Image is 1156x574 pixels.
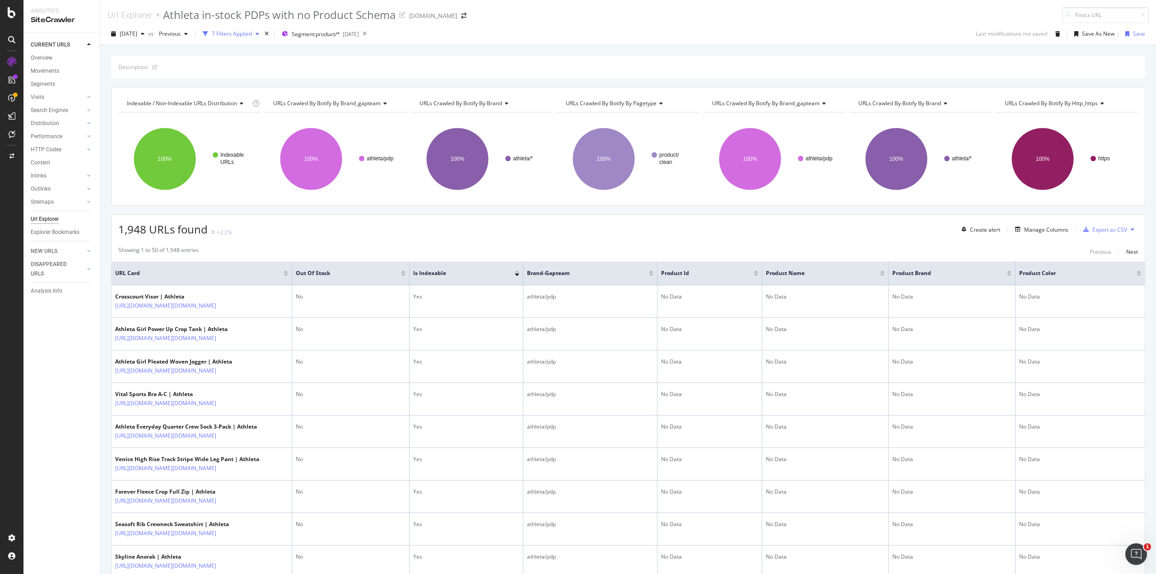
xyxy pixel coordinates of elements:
[296,358,406,366] div: No
[217,229,232,236] div: +2.2%
[527,358,653,366] div: athleta/pdp
[31,93,44,102] div: Visits
[766,325,885,333] div: No Data
[418,96,545,111] h4: URLs Crawled By Botify By brand
[31,286,62,296] div: Analysis Info
[1035,156,1049,162] text: 100%
[31,7,93,15] div: Analytics
[661,358,758,366] div: No Data
[31,184,51,194] div: Outlinks
[661,325,758,333] div: No Data
[115,488,256,496] div: Forever Fleece Crop Full Zip | Athleta
[857,96,984,111] h4: URLs Crawled By Botify By brand
[1080,222,1127,237] button: Export as CSV
[513,155,533,162] text: athleta/*
[31,132,62,141] div: Performance
[118,246,199,257] div: Showing 1 to 50 of 1,948 entries
[115,423,257,431] div: Athleta Everyday Quarter Crew Sock 3-Pack | Athleta
[409,11,457,20] div: [DOMAIN_NAME]
[31,286,93,296] a: Analysis Info
[115,390,256,398] div: Vital Sports Bra A-C | Athleta
[527,293,653,301] div: athleta/pdp
[115,366,216,375] a: [URL][DOMAIN_NAME][DOMAIN_NAME]
[115,325,256,333] div: Athleta Girl Power Up Crop Tank | Athleta
[661,455,758,463] div: No Data
[766,269,867,277] span: Product Name
[343,30,359,38] div: [DATE]
[970,226,1000,233] div: Create alert
[115,553,256,561] div: Skyline Anorak | Athleta
[31,228,93,237] a: Explorer Bookmarks
[220,159,234,165] text: URLs
[31,132,84,141] a: Performance
[564,96,691,111] h4: URLs Crawled By Botify By pagetype
[1133,30,1145,37] div: Save
[31,145,61,154] div: HTTP Codes
[766,358,885,366] div: No Data
[31,197,54,207] div: Sitemaps
[413,488,519,496] div: Yes
[115,399,216,408] a: [URL][DOMAIN_NAME][DOMAIN_NAME]
[31,93,84,102] a: Visits
[31,260,76,279] div: DISAPPEARED URLS
[1019,488,1141,496] div: No Data
[413,390,519,398] div: Yes
[996,120,1137,198] svg: A chart.
[1082,30,1114,37] div: Save As New
[413,293,519,301] div: Yes
[220,152,244,158] text: Indexable
[527,269,635,277] span: brand-gapteam
[31,119,59,128] div: Distribution
[743,156,757,162] text: 100%
[661,423,758,431] div: No Data
[1144,543,1151,551] span: 1
[1019,553,1141,561] div: No Data
[661,488,758,496] div: No Data
[115,334,216,343] a: [URL][DOMAIN_NAME][DOMAIN_NAME]
[892,269,993,277] span: Product Brand
[461,13,466,19] div: arrow-right-arrow-left
[273,99,381,107] span: URLs Crawled By Botify By brand_gapteam
[115,269,281,277] span: URL Card
[296,423,406,431] div: No
[1092,226,1127,233] div: Export as CSV
[31,15,93,25] div: SiteCrawler
[1126,248,1138,256] div: Next
[296,325,406,333] div: No
[31,215,59,224] div: Url Explorer
[892,423,1011,431] div: No Data
[31,184,84,194] a: Outlinks
[265,120,406,198] svg: A chart.
[889,156,903,162] text: 100%
[892,358,1011,366] div: No Data
[704,120,844,198] svg: A chart.
[413,520,519,528] div: Yes
[31,158,50,168] div: Content
[296,488,406,496] div: No
[661,390,758,398] div: No Data
[296,520,406,528] div: No
[1019,293,1141,301] div: No Data
[527,553,653,561] div: athleta/pdp
[766,553,885,561] div: No Data
[31,79,93,89] a: Segments
[118,63,149,71] div: Description:
[118,120,259,198] div: A chart.
[31,66,93,76] a: Movements
[367,155,394,162] text: athleta/pdp
[31,247,57,256] div: NEW URLS
[527,520,653,528] div: athleta/pdp
[31,171,84,181] a: Inlinks
[211,231,215,233] img: Equal
[858,99,941,107] span: URLs Crawled By Botify By brand
[31,106,84,115] a: Search Engines
[115,464,216,473] a: [URL][DOMAIN_NAME][DOMAIN_NAME]
[766,390,885,398] div: No Data
[296,269,387,277] span: Out of Stock
[766,293,885,301] div: No Data
[976,30,1047,37] div: Last modifications not saved
[527,488,653,496] div: athleta/pdp
[1122,27,1145,41] button: Save
[892,553,1011,561] div: No Data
